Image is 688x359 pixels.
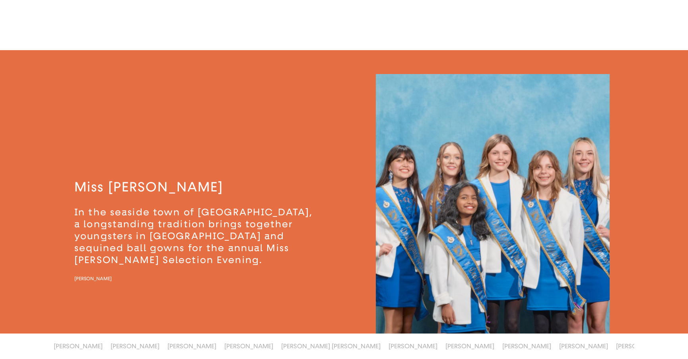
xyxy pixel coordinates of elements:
a: [PERSON_NAME] [74,275,125,282]
span: [PERSON_NAME] [74,276,112,281]
a: [PERSON_NAME] [111,342,159,350]
a: [PERSON_NAME] [559,342,608,350]
a: [PERSON_NAME] [389,342,437,350]
a: [PERSON_NAME] [224,342,273,350]
p: In the seaside town of [GEOGRAPHIC_DATA], a longstanding tradition brings together youngsters in ... [74,206,313,266]
a: [PERSON_NAME] [PERSON_NAME] [281,342,381,350]
h3: Miss [PERSON_NAME] [74,179,343,195]
a: [PERSON_NAME] [445,342,494,350]
a: [PERSON_NAME] [616,342,665,350]
a: [PERSON_NAME] [54,342,103,350]
a: [PERSON_NAME] [167,342,216,350]
a: [PERSON_NAME] [502,342,551,350]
